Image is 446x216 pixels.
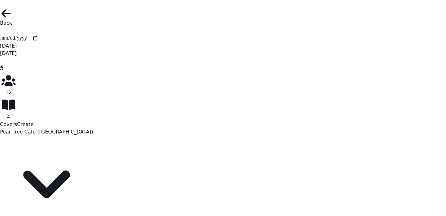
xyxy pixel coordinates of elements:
[7,114,10,120] span: 4
[415,186,446,216] iframe: Chat Widget
[5,90,11,95] span: 12
[17,121,33,128] button: Create
[4,4,62,15] span: Hello! Need help or have a question?
[17,121,33,127] span: Create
